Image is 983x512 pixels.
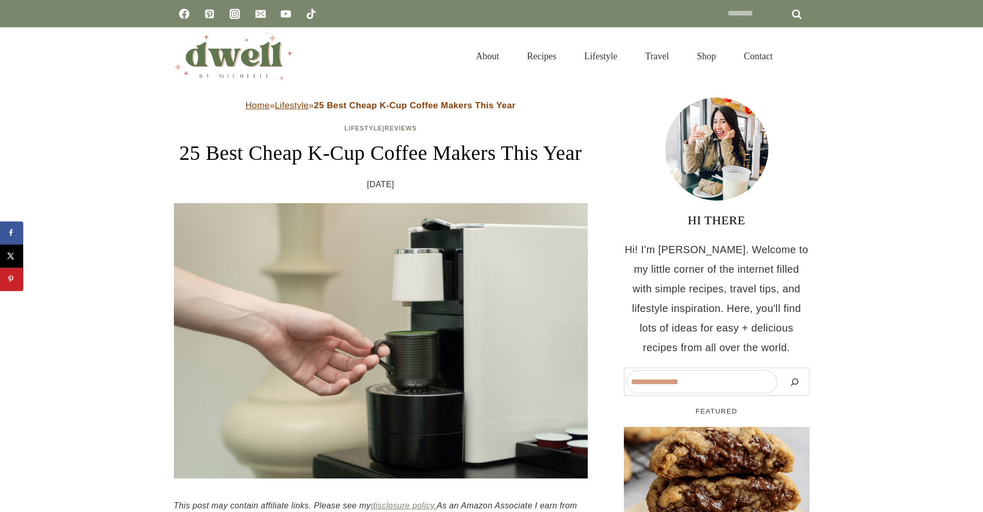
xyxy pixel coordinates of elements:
h5: FEATURED [624,406,810,417]
nav: Primary Navigation [462,38,786,74]
a: Contact [730,38,787,74]
time: [DATE] [367,177,394,192]
a: Lifestyle [570,38,631,74]
a: disclosure policy. [370,501,437,510]
a: About [462,38,513,74]
a: Recipes [513,38,570,74]
a: Email [250,4,271,24]
a: Instagram [224,4,245,24]
p: Hi! I'm [PERSON_NAME]. Welcome to my little corner of the internet filled with simple recipes, tr... [624,240,810,357]
button: Search [782,370,807,393]
span: | [344,125,416,132]
a: Facebook [174,4,195,24]
a: Shop [683,38,730,74]
strong: 25 Best Cheap K-Cup Coffee Makers This Year [314,101,515,110]
img: DWELL by michelle [174,32,293,80]
a: Lifestyle [275,101,309,110]
h1: 25 Best Cheap K-Cup Coffee Makers This Year [174,138,588,169]
a: YouTube [276,4,296,24]
span: » » [246,101,516,110]
a: TikTok [301,4,321,24]
a: Reviews [384,125,416,132]
a: Lifestyle [344,125,382,132]
h3: HI THERE [624,211,810,229]
a: Travel [631,38,683,74]
button: View Search Form [792,47,810,65]
a: Pinterest [199,4,220,24]
a: Home [246,101,270,110]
